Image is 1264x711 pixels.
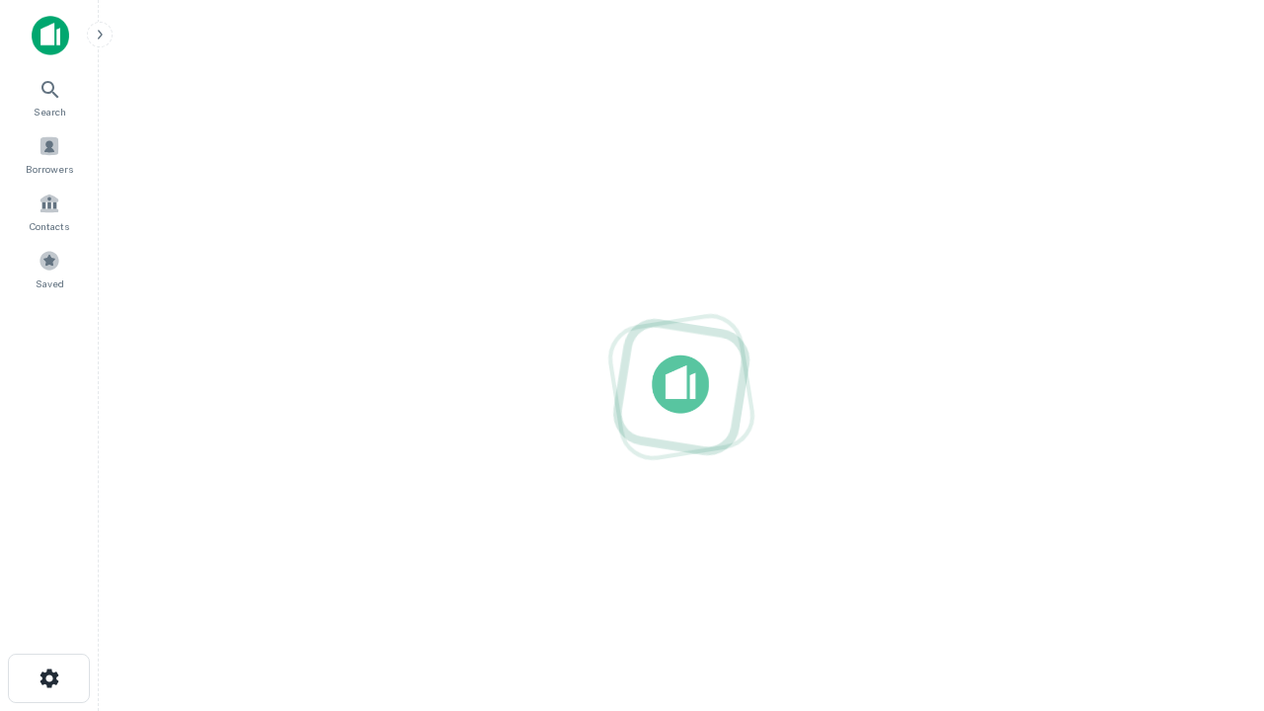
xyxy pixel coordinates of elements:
[34,104,66,119] span: Search
[6,127,93,181] a: Borrowers
[6,70,93,123] a: Search
[6,185,93,238] a: Contacts
[30,218,69,234] span: Contacts
[32,16,69,55] img: capitalize-icon.png
[1165,490,1264,585] iframe: Chat Widget
[36,276,64,291] span: Saved
[6,242,93,295] a: Saved
[26,161,73,177] span: Borrowers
